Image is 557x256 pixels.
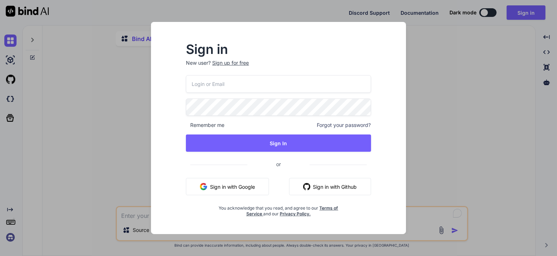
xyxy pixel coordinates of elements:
[212,59,249,67] div: Sign up for free
[217,201,340,217] div: You acknowledge that you read, and agree to our and our
[186,75,371,93] input: Login or Email
[186,178,269,195] button: Sign in with Google
[186,122,224,129] span: Remember me
[303,183,310,190] img: github
[317,122,371,129] span: Forgot your password?
[280,211,311,216] a: Privacy Policy.
[186,134,371,152] button: Sign In
[186,59,371,75] p: New user?
[247,155,310,173] span: or
[289,178,371,195] button: Sign in with Github
[200,183,207,190] img: google
[186,44,371,55] h2: Sign in
[246,205,338,216] a: Terms of Service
